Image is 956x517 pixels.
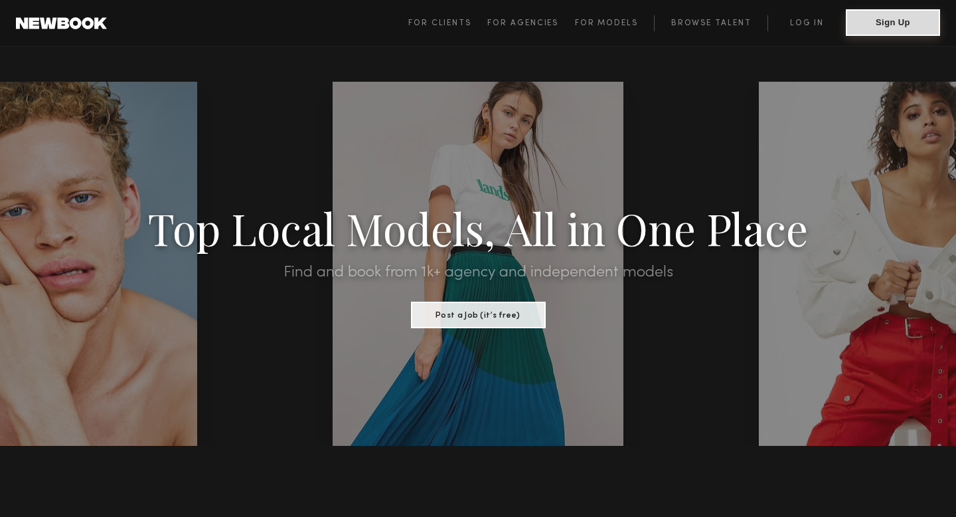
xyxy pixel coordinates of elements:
a: Post a Job (it’s free) [411,306,546,321]
a: For Agencies [487,15,574,31]
a: Browse Talent [654,15,767,31]
button: Sign Up [846,9,940,36]
span: For Clients [408,19,471,27]
span: For Models [575,19,638,27]
a: For Models [575,15,655,31]
a: For Clients [408,15,487,31]
button: Post a Job (it’s free) [411,302,546,328]
h2: Find and book from 1k+ agency and independent models [72,264,884,280]
a: Log in [767,15,846,31]
span: For Agencies [487,19,558,27]
h1: Top Local Models, All in One Place [72,207,884,249]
